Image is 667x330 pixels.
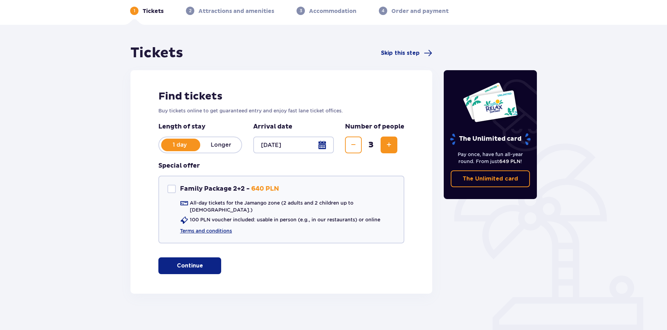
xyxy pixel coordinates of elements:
[463,82,518,123] img: Two entry cards to Suntago with the word 'UNLIMITED RELAX', featuring a white background with tro...
[345,123,404,131] p: Number of people
[200,141,241,149] p: Longer
[143,7,164,15] p: Tickets
[177,262,203,270] p: Continue
[381,49,420,57] span: Skip this step
[449,133,531,145] p: The Unlimited card
[379,7,449,15] div: 4Order and payment
[463,175,518,183] p: The Unlimited card
[158,123,242,131] p: Length of stay
[499,159,520,164] span: 649 PLN
[345,137,362,153] button: Decrease
[253,123,292,131] p: Arrival date
[309,7,357,15] p: Accommodation
[130,44,183,62] h1: Tickets
[451,151,530,165] p: Pay once, have fun all-year round. From just !
[180,227,232,234] a: Terms and conditions
[251,185,279,193] p: 640 PLN
[451,170,530,187] a: The Unlimited card
[190,216,380,223] p: 100 PLN voucher included: usable in person (e.g., in our restaurants) or online
[158,107,404,114] p: Buy tickets online to get guaranteed entry and enjoy fast lane ticket offices.
[180,185,250,193] p: Family Package 2+2 -
[158,257,221,274] button: Continue
[381,49,432,57] a: Skip this step
[190,199,395,213] p: All-day tickets for the Jamango zone (2 adults and 2 children up to [DEMOGRAPHIC_DATA].)
[159,141,200,149] p: 1 day
[381,137,397,153] button: Increase
[158,162,200,170] h3: Special offer
[363,140,379,150] span: 3
[198,7,274,15] p: Attractions and amenities
[134,8,135,14] p: 1
[158,90,404,103] h2: Find tickets
[382,8,384,14] p: 4
[186,7,274,15] div: 2Attractions and amenities
[130,7,164,15] div: 1Tickets
[297,7,357,15] div: 3Accommodation
[391,7,449,15] p: Order and payment
[300,8,302,14] p: 3
[189,8,192,14] p: 2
